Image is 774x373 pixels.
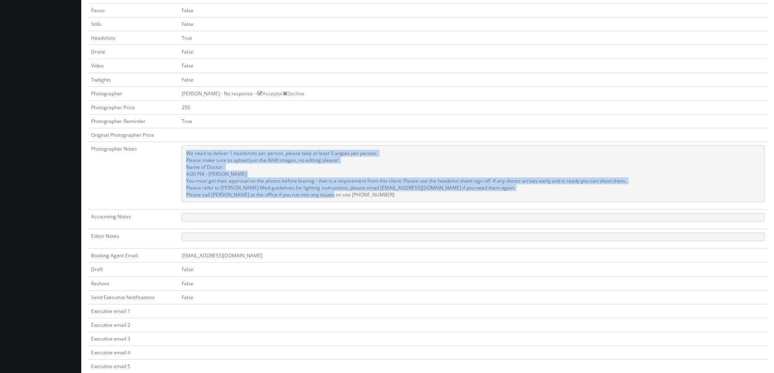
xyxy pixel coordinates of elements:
[178,263,768,276] td: False
[182,145,765,202] pre: We need to deliver 1 headshots per person, please take at least 5 angles per person. Please make ...
[178,114,768,128] td: True
[88,128,178,142] td: Original Photographer Price
[88,142,178,210] td: Photographer Notes
[88,346,178,360] td: Executive email 4
[178,276,768,290] td: False
[88,276,178,290] td: Reshoot
[88,304,178,318] td: Executive email 1
[178,3,768,17] td: False
[178,59,768,73] td: False
[88,249,178,263] td: Booking Agent Email
[88,45,178,59] td: Drone
[178,45,768,59] td: False
[88,31,178,45] td: Headshots
[178,17,768,31] td: False
[88,3,178,17] td: Panos
[88,114,178,128] td: Photographer Reminder
[178,86,768,100] td: [PERSON_NAME] - No response -- or
[88,86,178,100] td: Photographer
[178,100,768,114] td: 250
[88,332,178,346] td: Executive email 3
[88,17,178,31] td: Stills
[88,59,178,73] td: Video
[88,73,178,86] td: Twilights
[178,290,768,304] td: False
[257,90,278,97] a: Accept
[88,318,178,332] td: Executive email 2
[88,210,178,229] td: Accounting Notes
[88,263,178,276] td: Draft
[88,100,178,114] td: Photographer Price
[178,249,768,263] td: [EMAIL_ADDRESS][DOMAIN_NAME]
[88,229,178,249] td: Editor Notes
[88,290,178,304] td: Send Executive Notifications
[283,90,304,97] a: Decline
[178,31,768,45] td: True
[178,73,768,86] td: False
